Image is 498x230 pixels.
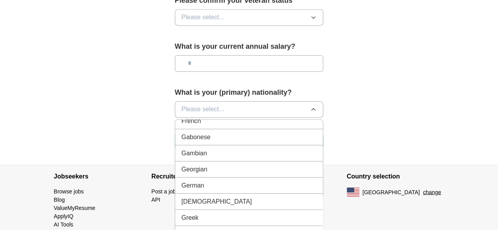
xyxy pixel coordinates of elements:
span: Gambian [181,148,207,158]
a: API [152,196,161,202]
a: ValueMyResume [54,204,96,211]
a: Post a job [152,188,176,194]
h4: Country selection [347,165,444,187]
span: French [181,116,201,125]
span: Georgian [181,164,207,174]
button: Please select... [175,9,324,26]
span: Greek [181,213,199,222]
span: [DEMOGRAPHIC_DATA] [181,197,252,206]
label: What is your current annual salary? [175,41,324,52]
img: US flag [347,187,359,197]
a: Browse jobs [54,188,84,194]
label: What is your (primary) nationality? [175,87,324,98]
span: Please select... [181,105,224,114]
a: ApplyIQ [54,213,74,219]
span: [GEOGRAPHIC_DATA] [363,188,420,196]
span: German [181,180,204,190]
span: Gabonese [181,132,211,142]
button: change [423,188,441,196]
span: Please select... [181,13,224,22]
a: Blog [54,196,65,202]
a: AI Tools [54,221,74,227]
button: Please select... [175,101,324,118]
